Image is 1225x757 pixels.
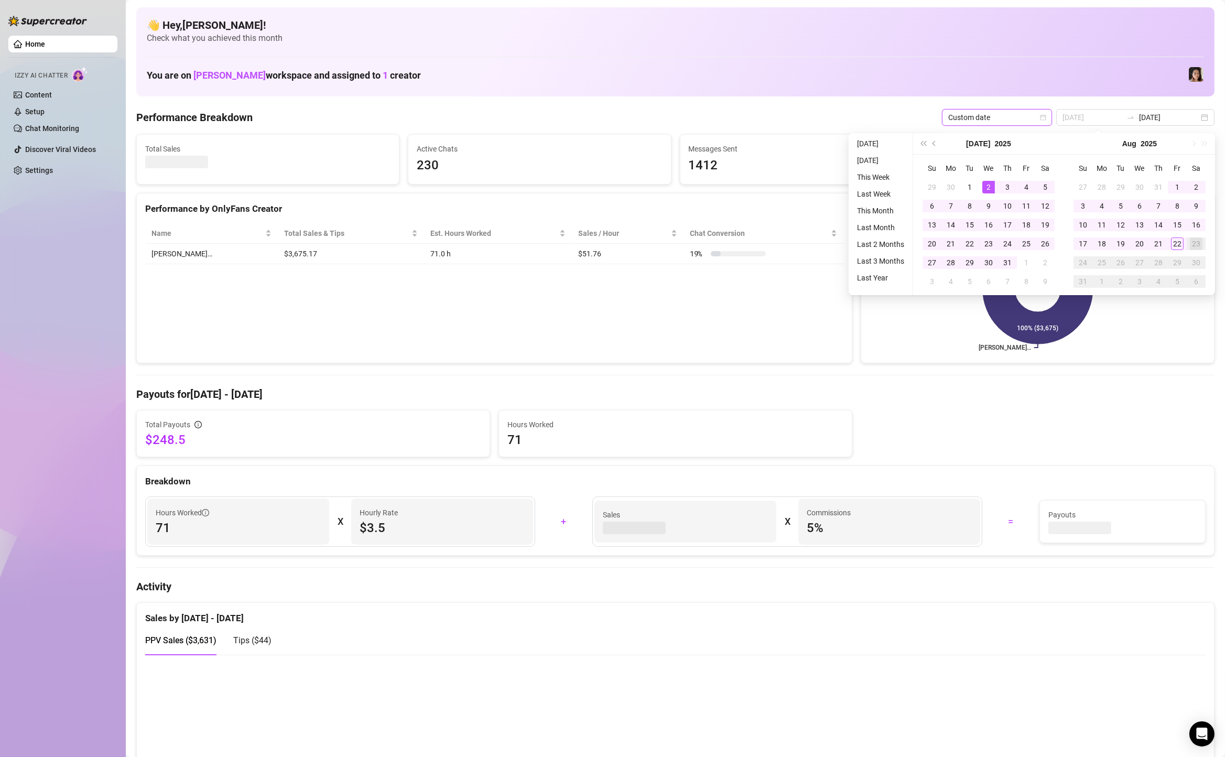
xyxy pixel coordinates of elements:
text: [PERSON_NAME]… [979,344,1031,351]
div: 28 [945,256,957,269]
div: 29 [963,256,976,269]
div: 2 [982,181,995,193]
div: 24 [1077,256,1089,269]
td: 2025-08-07 [1149,197,1168,215]
span: PPV Sales ( $3,631 ) [145,635,216,645]
div: 26 [1039,237,1051,250]
td: 2025-07-15 [960,215,979,234]
td: 2025-08-14 [1149,215,1168,234]
td: 2025-08-06 [1130,197,1149,215]
span: Active Chats [417,143,662,155]
div: 10 [1077,219,1089,231]
div: 2 [1039,256,1051,269]
div: 9 [1039,275,1051,288]
a: Chat Monitoring [25,124,79,133]
li: Last 2 Months [853,238,908,251]
td: 2025-08-23 [1187,234,1206,253]
td: 2025-07-04 [1017,178,1036,197]
div: 3 [1077,200,1089,212]
div: 1 [1171,181,1184,193]
td: 2025-08-07 [998,272,1017,291]
div: 4 [945,275,957,288]
td: 2025-08-08 [1017,272,1036,291]
th: Fr [1168,159,1187,178]
td: 2025-09-04 [1149,272,1168,291]
span: Custom date [948,110,1046,125]
div: 2 [1190,181,1202,193]
div: 6 [1190,275,1202,288]
img: AI Chatter [72,67,88,82]
td: 2025-08-02 [1036,253,1055,272]
td: 2025-08-28 [1149,253,1168,272]
div: = [989,513,1033,530]
td: 2025-09-01 [1092,272,1111,291]
img: Luna [1189,67,1204,82]
td: 2025-08-02 [1187,178,1206,197]
td: 2025-08-22 [1168,234,1187,253]
div: 5 [1171,275,1184,288]
div: 28 [1152,256,1165,269]
td: 2025-08-13 [1130,215,1149,234]
td: 2025-08-19 [1111,234,1130,253]
td: 2025-07-28 [941,253,960,272]
span: Total Sales [145,143,391,155]
div: 30 [945,181,957,193]
td: 2025-08-31 [1074,272,1092,291]
div: 13 [926,219,938,231]
span: Check what you achieved this month [147,33,1204,44]
div: 27 [926,256,938,269]
td: 2025-07-29 [1111,178,1130,197]
li: Last 3 Months [853,255,908,267]
td: 2025-09-06 [1187,272,1206,291]
div: 29 [926,181,938,193]
td: 2025-08-26 [1111,253,1130,272]
div: 31 [1001,256,1014,269]
td: 2025-08-21 [1149,234,1168,253]
div: 15 [1171,219,1184,231]
div: 4 [1152,275,1165,288]
li: This Month [853,204,908,217]
button: Previous month (PageUp) [929,133,940,154]
li: Last Year [853,272,908,284]
span: info-circle [202,509,209,516]
td: 2025-07-19 [1036,215,1055,234]
span: Total Sales & Tips [284,228,410,239]
th: Fr [1017,159,1036,178]
th: Sales / Hour [572,223,684,244]
th: Mo [1092,159,1111,178]
td: $51.76 [572,244,684,264]
div: 14 [1152,219,1165,231]
div: 3 [1133,275,1146,288]
article: Commissions [807,507,851,518]
td: 2025-08-04 [1092,197,1111,215]
th: Chat Conversion [684,223,843,244]
span: $3.5 [360,520,525,536]
span: Sales [603,509,768,521]
th: Th [998,159,1017,178]
td: 2025-08-06 [979,272,998,291]
div: 27 [1077,181,1089,193]
article: Hourly Rate [360,507,398,518]
td: 2025-07-25 [1017,234,1036,253]
span: info-circle [194,421,202,428]
td: [PERSON_NAME]… [145,244,278,264]
span: to [1126,113,1135,122]
div: 6 [926,200,938,212]
td: 2025-08-04 [941,272,960,291]
td: 71.0 h [424,244,572,264]
div: 5 [963,275,976,288]
th: Th [1149,159,1168,178]
td: 2025-09-05 [1168,272,1187,291]
button: Choose a month [1122,133,1136,154]
span: swap-right [1126,113,1135,122]
span: Payouts [1048,509,1197,521]
td: 2025-07-10 [998,197,1017,215]
td: 2025-07-13 [923,215,941,234]
td: 2025-08-12 [1111,215,1130,234]
input: End date [1139,112,1199,123]
button: Choose a month [966,133,990,154]
td: 2025-08-01 [1168,178,1187,197]
td: 2025-08-29 [1168,253,1187,272]
td: 2025-07-18 [1017,215,1036,234]
td: 2025-07-01 [960,178,979,197]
